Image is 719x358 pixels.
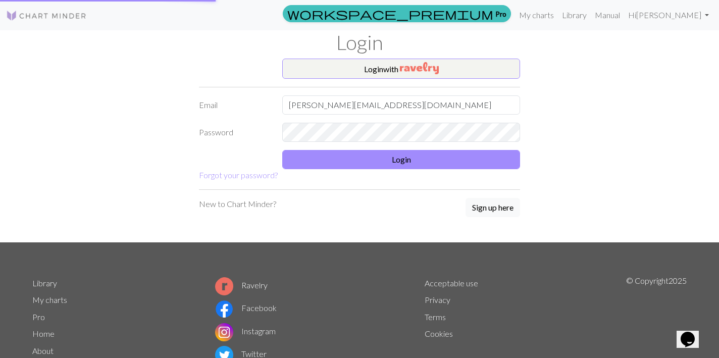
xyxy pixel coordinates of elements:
a: Terms [425,312,446,322]
a: My charts [32,295,67,304]
a: Acceptable use [425,278,478,288]
a: Library [558,5,591,25]
label: Email [193,95,276,115]
img: Facebook logo [215,300,233,318]
span: workspace_premium [287,7,493,21]
a: About [32,346,54,355]
a: Facebook [215,303,277,313]
h1: Login [26,30,693,55]
a: Home [32,329,55,338]
img: Ravelry [400,62,439,74]
a: Library [32,278,57,288]
a: Sign up here [466,198,520,218]
button: Login [282,150,520,169]
a: Ravelry [215,280,268,290]
img: Ravelry logo [215,277,233,295]
iframe: chat widget [677,318,709,348]
label: Password [193,123,276,142]
img: Logo [6,10,87,22]
a: Pro [32,312,45,322]
a: Cookies [425,329,453,338]
a: Privacy [425,295,450,304]
p: New to Chart Minder? [199,198,276,210]
button: Sign up here [466,198,520,217]
img: Instagram logo [215,323,233,341]
button: Loginwith [282,59,520,79]
a: Forgot your password? [199,170,278,180]
a: Pro [283,5,511,22]
a: Hi[PERSON_NAME] [624,5,713,25]
a: Instagram [215,326,276,336]
a: My charts [515,5,558,25]
a: Manual [591,5,624,25]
